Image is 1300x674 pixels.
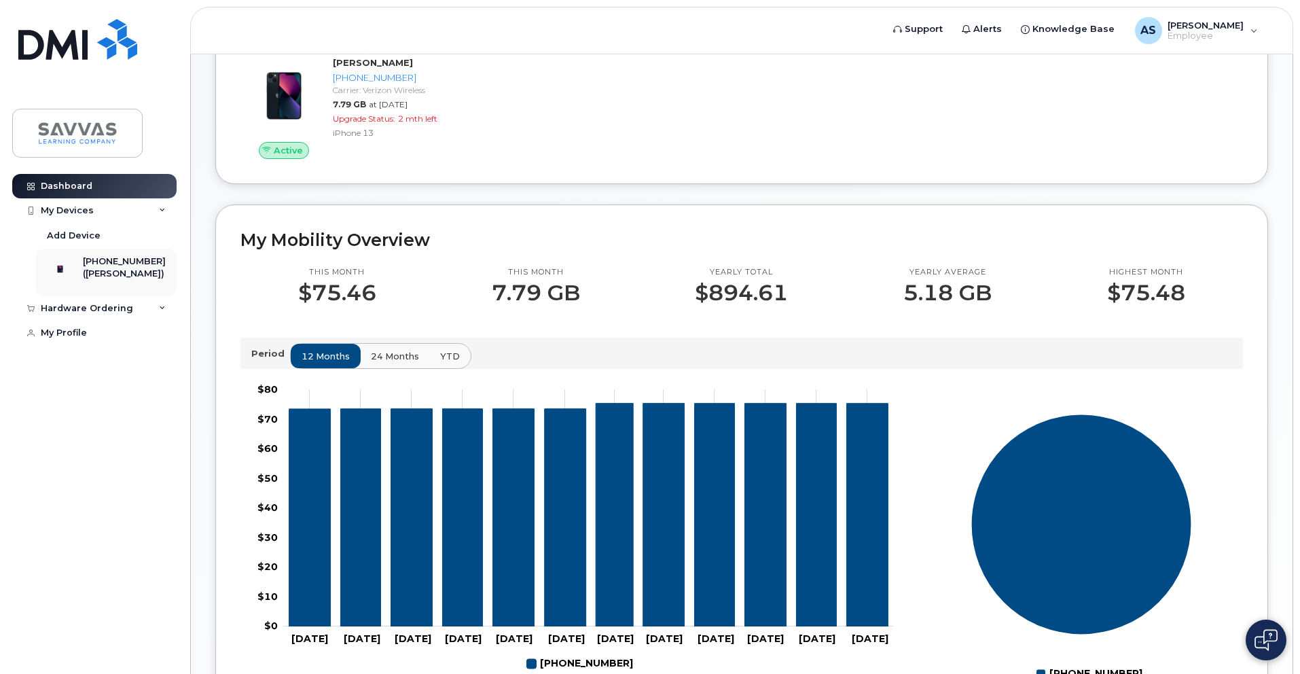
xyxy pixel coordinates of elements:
[1011,16,1124,43] a: Knowledge Base
[333,57,413,68] strong: [PERSON_NAME]
[492,281,580,305] p: 7.79 GB
[240,230,1243,250] h2: My Mobility Overview
[333,84,473,96] div: Carrier: Verizon Wireless
[1125,17,1267,44] div: Andy Swank
[257,590,278,603] tspan: $10
[1168,20,1244,31] span: [PERSON_NAME]
[395,633,431,645] tspan: [DATE]
[698,633,734,645] tspan: [DATE]
[274,144,303,157] span: Active
[333,127,473,139] div: iPhone 13
[333,99,366,109] span: 7.79 GB
[884,16,952,43] a: Support
[251,347,290,360] p: Period
[240,56,479,160] a: Active[PERSON_NAME][PHONE_NUMBER]Carrier: Verizon Wireless7.79 GBat [DATE]Upgrade Status:2 mth le...
[257,383,278,395] tspan: $80
[257,561,278,573] tspan: $20
[289,404,888,626] g: 507-440-1484
[257,442,278,455] tspan: $60
[371,350,419,363] span: 24 months
[1168,31,1244,41] span: Employee
[973,22,1002,36] span: Alerts
[257,501,278,514] tspan: $40
[333,71,473,84] div: [PHONE_NUMBER]
[971,414,1192,635] g: Series
[905,22,943,36] span: Support
[799,633,835,645] tspan: [DATE]
[747,633,784,645] tspan: [DATE]
[344,633,380,645] tspan: [DATE]
[398,113,437,124] span: 2 mth left
[695,267,788,278] p: Yearly total
[903,281,992,305] p: 5.18 GB
[264,620,278,632] tspan: $0
[257,472,278,484] tspan: $50
[257,413,278,425] tspan: $70
[251,63,317,128] img: image20231002-3703462-1ig824h.jpeg
[291,633,328,645] tspan: [DATE]
[1107,267,1185,278] p: Highest month
[1140,22,1156,39] span: AS
[1254,629,1278,651] img: Open chat
[1107,281,1185,305] p: $75.48
[646,633,683,645] tspan: [DATE]
[298,281,376,305] p: $75.46
[440,350,460,363] span: YTD
[1032,22,1115,36] span: Knowledge Base
[369,99,408,109] span: at [DATE]
[695,281,788,305] p: $894.61
[257,531,278,544] tspan: $30
[852,633,888,645] tspan: [DATE]
[548,633,585,645] tspan: [DATE]
[333,113,395,124] span: Upgrade Status:
[903,267,992,278] p: Yearly average
[298,267,376,278] p: This month
[445,633,482,645] tspan: [DATE]
[597,633,634,645] tspan: [DATE]
[492,267,580,278] p: This month
[952,16,1011,43] a: Alerts
[496,633,532,645] tspan: [DATE]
